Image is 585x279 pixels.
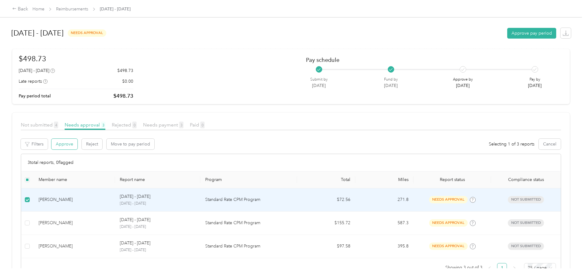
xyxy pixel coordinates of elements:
div: [PERSON_NAME] [39,220,110,226]
a: Home [32,6,44,12]
button: Reject [82,139,102,149]
p: $498.73 [113,92,133,100]
li: Next Page [509,263,519,273]
iframe: Everlance-gr Chat Button Frame [551,245,585,279]
span: Report status [418,177,486,182]
h2: Pay schedule [306,57,553,63]
p: [DATE] - [DATE] [120,217,150,223]
li: Previous Page [485,263,495,273]
td: Standard Rate CPM Program [200,188,297,212]
div: Page Size [524,263,556,273]
span: needs approval [429,196,468,203]
span: right [512,266,516,270]
td: 271.8 [355,188,413,212]
th: Program [200,172,297,188]
p: Submit by [310,77,328,82]
span: left [488,266,492,270]
span: Rejected [112,122,137,128]
button: Filters [21,139,48,149]
th: Report name [115,172,200,188]
td: Standard Rate CPM Program [200,212,297,235]
div: [PERSON_NAME] [39,196,110,203]
span: Selecting 1 of 3 reports [489,141,534,147]
div: Miles [360,177,409,182]
td: 587.3 [355,212,413,235]
a: 1 [497,263,507,273]
div: 3 total reports, 0 flagged [21,154,561,172]
span: 3 [179,122,183,128]
p: Standard Rate CPM Program [205,196,292,203]
p: Fund by [384,77,398,82]
button: Approve pay period [507,28,556,39]
span: [DATE] - [DATE] [100,6,130,12]
span: Paid [190,122,205,128]
h1: [DATE] - [DATE] [11,26,63,40]
p: Pay by [528,77,542,82]
span: 25 / page [528,263,552,273]
p: [DATE] - [DATE] [120,201,195,206]
p: $498.73 [117,67,133,74]
td: $72.56 [297,188,355,212]
span: 3 [101,122,105,128]
div: Back [12,6,28,13]
button: Approve [51,139,77,149]
p: Standard Rate CPM Program [205,243,292,250]
p: [DATE] [310,82,328,89]
span: 0 [132,122,137,128]
p: [DATE] [384,82,398,89]
p: Pay period total [19,93,51,99]
p: Standard Rate CPM Program [205,220,292,226]
span: Needs payment [143,122,183,128]
a: Reimbursements [56,6,88,12]
p: Approve by [453,77,473,82]
p: $0.00 [122,78,133,85]
div: Total [302,177,350,182]
span: needs approval [429,243,468,250]
span: Not submitted [21,122,58,128]
p: [DATE] - [DATE] [120,224,195,230]
span: 4 [54,122,58,128]
p: [DATE] [528,82,542,89]
span: 0 [200,122,205,128]
span: Not submitted [508,243,544,250]
p: [DATE] - [DATE] [120,247,195,253]
td: $97.58 [297,235,355,258]
div: Late reports [19,78,47,85]
span: Compliance status [496,177,556,182]
span: Not submitted [508,196,544,203]
span: Not submitted [508,219,544,226]
span: needs approval [429,219,468,226]
button: Move to pay period [107,139,154,149]
button: right [509,263,519,273]
td: $155.72 [297,212,355,235]
div: Member name [39,177,110,182]
p: [DATE] - [DATE] [120,193,150,200]
span: Showing 3 out of 3 [445,263,482,272]
td: Standard Rate CPM Program [200,235,297,258]
td: 395.8 [355,235,413,258]
p: [DATE] [453,82,473,89]
button: Cancel [539,139,561,149]
th: Member name [34,172,115,188]
div: [DATE] - [DATE] [19,67,55,74]
p: [DATE] - [DATE] [120,240,150,247]
span: needs approval [68,29,106,36]
div: [PERSON_NAME] [39,243,110,250]
button: left [485,263,495,273]
h1: $498.73 [19,53,133,64]
span: Needs approval [65,122,105,128]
